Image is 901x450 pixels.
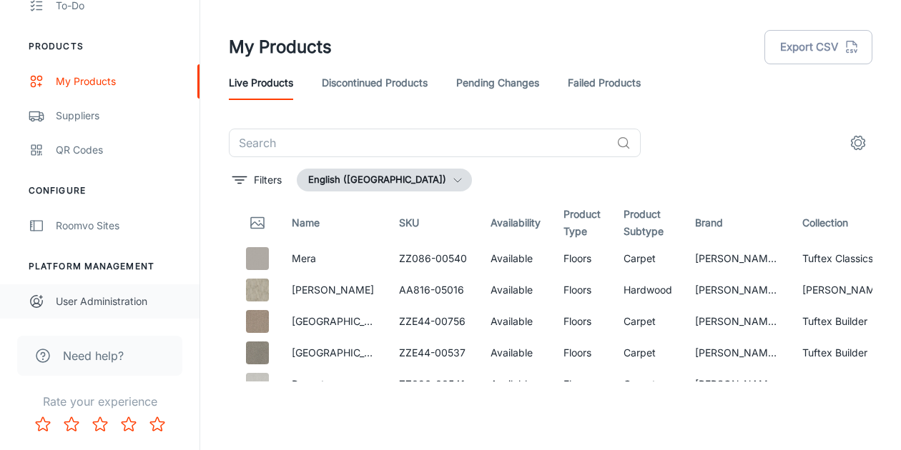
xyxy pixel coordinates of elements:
button: Rate 4 star [114,410,143,439]
td: Floors [552,243,612,274]
p: [GEOGRAPHIC_DATA] [292,345,376,361]
button: Rate 3 star [86,410,114,439]
p: Filters [254,172,282,188]
td: Available [479,243,552,274]
td: ZZE44-00756 [388,306,479,337]
p: Rate your experience [11,393,188,410]
th: SKU [388,203,479,243]
td: Available [479,369,552,400]
p: [GEOGRAPHIC_DATA] [292,314,376,329]
th: Brand [684,203,791,243]
button: Export CSV [764,30,872,64]
a: Discontinued Products [322,66,428,100]
td: Available [479,337,552,369]
td: ZZE44-00537 [388,337,479,369]
a: Pending Changes [456,66,539,100]
td: Tuftex Builder [791,337,896,369]
td: Tuftex Builder [791,306,896,337]
td: Floors [552,369,612,400]
th: Availability [479,203,552,243]
td: Carpet [612,243,684,274]
td: Floors [552,306,612,337]
td: [PERSON_NAME] Tuftex [684,243,791,274]
button: settings [844,129,872,157]
th: Product Subtype [612,203,684,243]
td: [PERSON_NAME] Tuftex [684,274,791,306]
td: Available [479,274,552,306]
th: Collection [791,203,896,243]
th: Name [280,203,388,243]
button: Rate 2 star [57,410,86,439]
button: Rate 1 star [29,410,57,439]
td: [PERSON_NAME] Tuftex [684,306,791,337]
td: Carpet [612,369,684,400]
div: QR Codes [56,142,185,158]
button: filter [229,169,285,191]
td: Floors [552,337,612,369]
th: Product Type [552,203,612,243]
h1: My Products [229,34,332,60]
div: Roomvo Sites [56,218,185,234]
button: Rate 5 star [143,410,172,439]
span: Need help? [63,347,124,364]
p: Mera [292,251,376,266]
td: [PERSON_NAME] [791,274,896,306]
p: [PERSON_NAME] [292,282,376,298]
td: [PERSON_NAME] Tuftex [684,337,791,369]
td: ZZ086-00540 [388,243,479,274]
svg: Thumbnail [249,214,266,231]
a: Failed Products [568,66,641,100]
td: Available [479,306,552,337]
td: [PERSON_NAME] Tuftex [684,369,791,400]
td: Floors [552,274,612,306]
td: Hardwood [612,274,684,306]
a: Live Products [229,66,293,100]
div: Suppliers [56,108,185,124]
p: Dynasty [292,376,376,392]
td: Carpet [612,337,684,369]
td: Carpet [612,306,684,337]
td: ZZ096-00541 [388,369,479,400]
input: Search [229,129,611,157]
td: AA816-05016 [388,274,479,306]
button: English ([GEOGRAPHIC_DATA]) [297,169,472,191]
div: My Products [56,74,185,89]
td: Tuftex Classics [791,243,896,274]
div: User Administration [56,294,185,309]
